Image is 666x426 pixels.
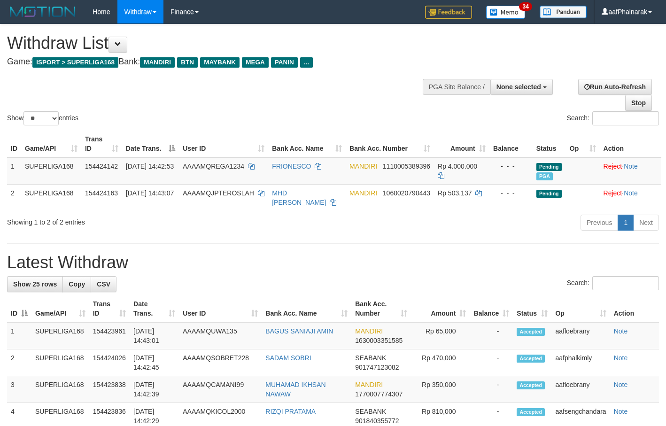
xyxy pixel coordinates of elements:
a: Reject [604,189,622,197]
td: - [470,376,513,403]
span: MAYBANK [200,57,240,68]
th: Bank Acc. Number: activate to sort column ascending [346,131,434,157]
th: Game/API: activate to sort column ascending [21,131,81,157]
td: Rp 350,000 [411,376,470,403]
span: Copy 901747123082 to clipboard [355,364,399,371]
td: SUPERLIGA168 [31,376,89,403]
span: SEABANK [355,408,386,415]
div: - - - [493,162,529,171]
td: SUPERLIGA168 [21,184,81,211]
th: Bank Acc. Number: activate to sort column ascending [351,295,411,322]
a: FRIONESCO [272,163,311,170]
td: AAAAMQUWA135 [179,322,262,349]
h1: Latest Withdraw [7,253,659,272]
a: BAGUS SANIAJI AMIN [265,327,333,335]
a: CSV [91,276,116,292]
span: MEGA [242,57,269,68]
label: Search: [567,111,659,125]
span: ... [300,57,313,68]
img: Feedback.jpg [425,6,472,19]
h4: Game: Bank: [7,57,434,67]
a: Copy [62,276,91,292]
th: ID: activate to sort column descending [7,295,31,322]
td: 2 [7,184,21,211]
a: Next [633,215,659,231]
td: - [470,322,513,349]
th: Amount: activate to sort column ascending [434,131,489,157]
span: PANIN [271,57,298,68]
a: MUHAMAD IKHSAN NAWAW [265,381,325,398]
th: Action [600,131,661,157]
td: - [470,349,513,376]
a: Stop [625,95,652,111]
a: Note [614,408,628,415]
th: Action [610,295,659,322]
a: Show 25 rows [7,276,63,292]
td: AAAAMQSOBRET228 [179,349,262,376]
span: Copy 1630003351585 to clipboard [355,337,403,344]
td: AAAAMQCAMANI99 [179,376,262,403]
td: 3 [7,376,31,403]
span: Copy 1060020790443 to clipboard [383,189,430,197]
img: Button%20Memo.svg [486,6,526,19]
label: Show entries [7,111,78,125]
th: Balance: activate to sort column ascending [470,295,513,322]
span: SEABANK [355,354,386,362]
th: Game/API: activate to sort column ascending [31,295,89,322]
td: Rp 470,000 [411,349,470,376]
span: Accepted [517,328,545,336]
td: [DATE] 14:42:39 [130,376,179,403]
span: Pending [536,190,562,198]
td: 2 [7,349,31,376]
button: None selected [490,79,553,95]
span: 154424142 [85,163,118,170]
td: · [600,184,661,211]
span: Accepted [517,381,545,389]
span: [DATE] 14:42:53 [126,163,174,170]
a: 1 [618,215,634,231]
span: AAAAMQJPTEROSLAH [183,189,254,197]
td: 1 [7,157,21,185]
a: Reject [604,163,622,170]
th: Bank Acc. Name: activate to sort column ascending [268,131,346,157]
span: Show 25 rows [13,280,57,288]
th: Status: activate to sort column ascending [513,295,551,322]
span: Rp 4.000.000 [438,163,477,170]
td: 154423838 [89,376,130,403]
span: Copy 901840355772 to clipboard [355,417,399,425]
img: MOTION_logo.png [7,5,78,19]
div: Showing 1 to 2 of 2 entries [7,214,271,227]
td: SUPERLIGA168 [31,349,89,376]
span: MANDIRI [355,381,383,388]
th: Op: activate to sort column ascending [566,131,600,157]
th: User ID: activate to sort column ascending [179,295,262,322]
span: Copy 1770007774307 to clipboard [355,390,403,398]
th: Bank Acc. Name: activate to sort column ascending [262,295,351,322]
th: Balance [489,131,533,157]
th: User ID: activate to sort column ascending [179,131,268,157]
span: MANDIRI [349,189,377,197]
span: CSV [97,280,110,288]
td: Rp 65,000 [411,322,470,349]
div: PGA Site Balance / [423,79,490,95]
span: Rp 503.137 [438,189,472,197]
span: Pending [536,163,562,171]
span: MANDIRI [349,163,377,170]
th: Date Trans.: activate to sort column ascending [130,295,179,322]
td: 154423961 [89,322,130,349]
span: MANDIRI [355,327,383,335]
td: 154424026 [89,349,130,376]
span: 154424163 [85,189,118,197]
td: SUPERLIGA168 [31,322,89,349]
td: aafloebrany [551,322,610,349]
a: Note [614,381,628,388]
span: Copy [69,280,85,288]
a: Note [624,189,638,197]
a: Previous [581,215,618,231]
th: Op: activate to sort column ascending [551,295,610,322]
span: AAAAMQREGA1234 [183,163,244,170]
a: Note [624,163,638,170]
span: BTN [177,57,198,68]
input: Search: [592,111,659,125]
a: Run Auto-Refresh [578,79,652,95]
